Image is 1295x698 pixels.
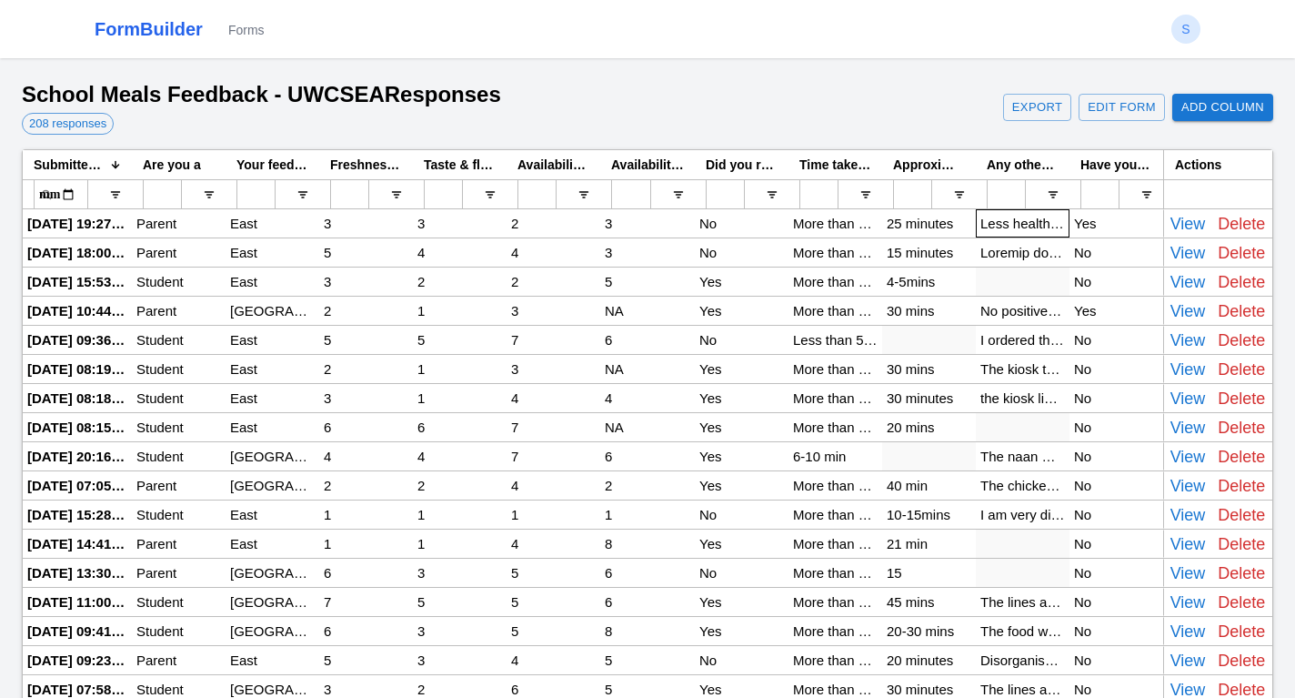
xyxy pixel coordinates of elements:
[23,209,132,238] div: [DATE] 19:27:14
[23,471,132,500] div: [DATE] 07:05:17
[882,501,976,529] div: 10-15mins
[23,646,132,674] div: [DATE] 09:23:05
[882,268,976,296] div: 4-5mins
[600,355,695,383] div: NA
[1069,646,1163,674] div: No
[611,157,684,172] span: Availability of food options eg. nut-free, gluten-free, vegetarian, vegan (1 being least, 10 bein...
[600,471,695,500] div: 2
[226,588,319,616] div: [GEOGRAPHIC_DATA]
[882,413,976,441] div: 20 mins
[1069,530,1163,558] div: No
[1069,326,1163,354] div: No
[34,178,88,211] input: Submitted At Filter Input
[1069,268,1163,296] div: No
[23,413,132,441] div: [DATE] 08:15:26
[600,442,695,470] div: 6
[1141,189,1152,200] button: Open Filter Menu
[695,530,788,558] div: Yes
[319,646,413,674] div: 5
[1048,189,1059,200] button: Open Filter Menu
[226,646,319,674] div: East
[1213,588,1270,617] button: Delete Response
[976,442,1069,470] div: The naan was so plain there was no flavor. The queue was long. The naan sauce in a bowl was dripp...
[611,179,651,209] input: Availability of food options eg. nut-free, gluten-free, vegetarian, vegan (1 being least, 10 bein...
[1213,442,1270,471] button: Delete Response
[23,617,132,645] div: [DATE] 09:41:43
[600,501,695,529] div: 1
[507,646,600,674] div: 4
[799,157,871,172] span: Time taken to get the order at the kiosk?
[132,617,226,645] div: Student
[413,646,507,674] div: 3
[1166,355,1210,384] button: View Details
[424,179,463,209] input: Taste & flavour (1 being worst, 10 being best about the school canteen food) Filter Input
[319,413,413,441] div: 6
[1213,326,1270,355] button: Delete Response
[788,442,882,470] div: 6-10 min
[788,326,882,354] div: Less than 5 min
[1069,471,1163,500] div: No
[976,209,1069,238] div: Less healthier options now compared to previously. Food quantity is lesser for the pricing such t...
[143,157,201,172] span: Are you a
[507,501,600,529] div: 1
[1213,501,1270,530] button: Delete Response
[954,189,965,200] button: Open Filter Menu
[319,588,413,616] div: 7
[1069,384,1163,412] div: No
[695,268,788,296] div: Yes
[987,179,1026,209] input: Any other feedback or experiences you would like to share. Filter Input
[976,238,1069,267] div: Loremip dolo sitam Conse adipi elits doe te incidi utlab etdo ma aliquae admini veniam quis nos e...
[23,268,132,296] div: [DATE] 15:53:10
[23,530,132,558] div: [DATE] 14:41:16
[95,16,203,42] a: FormBuilder
[413,501,507,529] div: 1
[507,530,600,558] div: 4
[132,355,226,383] div: Student
[882,588,976,616] div: 45 mins
[413,442,507,470] div: 4
[507,238,600,267] div: 4
[413,413,507,441] div: 6
[226,617,319,645] div: [GEOGRAPHIC_DATA]
[226,355,319,383] div: East
[600,617,695,645] div: 8
[226,209,319,238] div: East
[1172,94,1273,122] button: Add Column
[695,559,788,587] div: No
[882,297,976,325] div: 30 mins
[132,501,226,529] div: Student
[1213,384,1270,413] button: Delete Response
[1166,530,1210,559] button: View Details
[1213,238,1270,268] button: Delete Response
[695,326,788,354] div: No
[1166,442,1210,471] button: View Details
[23,355,132,383] div: [DATE] 08:19:42
[695,355,788,383] div: Yes
[788,297,882,325] div: More than 10 min
[132,588,226,616] div: Student
[132,559,226,587] div: Parent
[976,588,1069,616] div: The lines are too long, the food is not nearly as good as Sodexo and the portion size is very lit...
[413,559,507,587] div: 3
[319,384,413,412] div: 3
[788,617,882,645] div: More than 10 min
[507,355,600,383] div: 3
[600,297,695,325] div: NA
[507,413,600,441] div: 7
[1213,209,1270,238] button: Delete Response
[1080,179,1119,209] input: Have you sent an email to the school regarding your experiences? Filter Input
[695,209,788,238] div: No
[507,326,600,354] div: 7
[1166,588,1210,617] button: View Details
[110,189,121,200] button: Open Filter Menu
[226,442,319,470] div: [GEOGRAPHIC_DATA]
[319,471,413,500] div: 2
[1069,588,1163,616] div: No
[600,530,695,558] div: 8
[882,238,976,267] div: 15 minutes
[132,530,226,558] div: Parent
[132,442,226,470] div: Student
[788,646,882,674] div: More than 10 min
[236,157,308,172] span: Your feedback is related to which campus:
[1166,326,1210,355] button: View Details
